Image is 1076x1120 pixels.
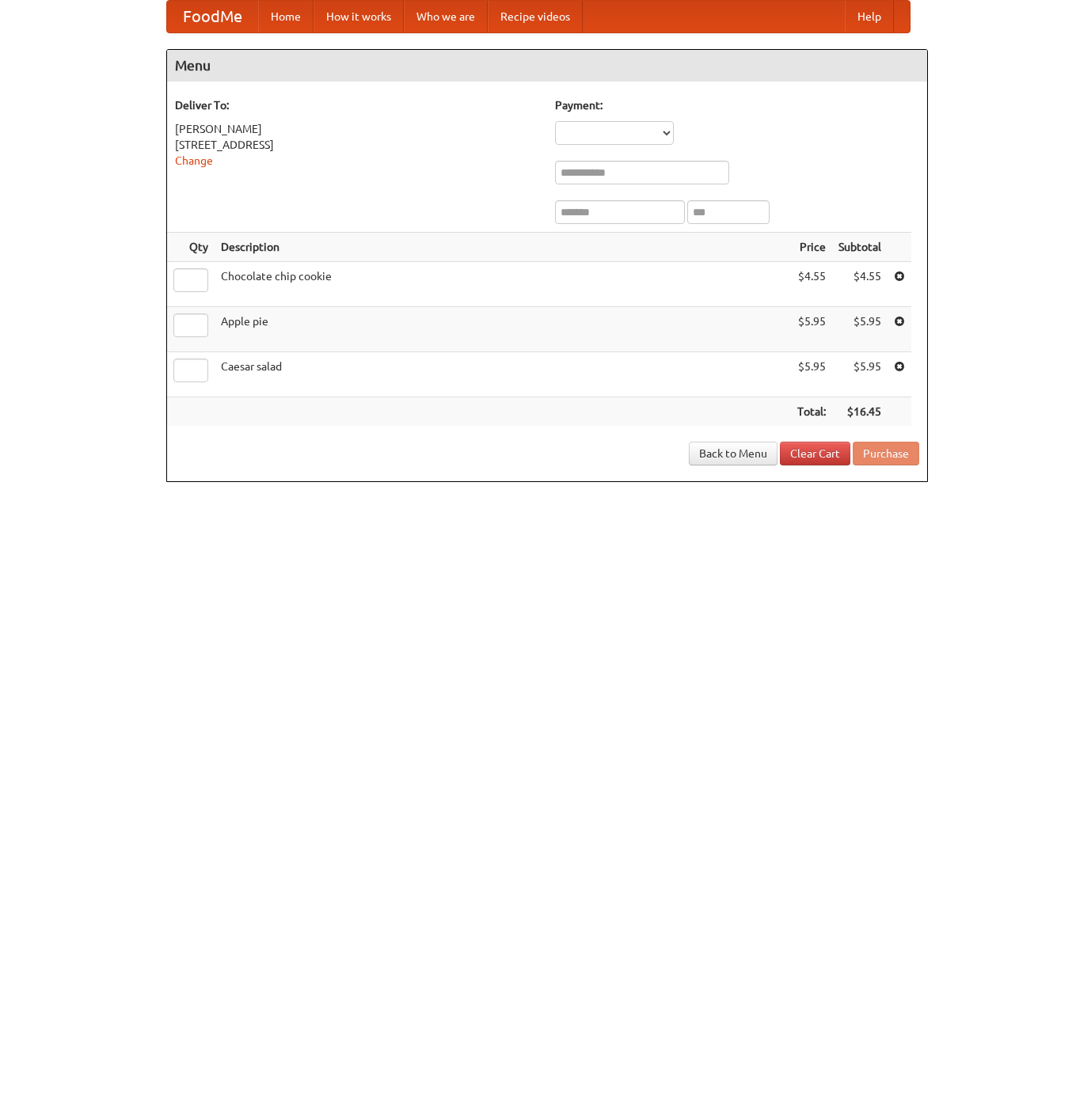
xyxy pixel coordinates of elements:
[215,233,791,262] th: Description
[791,262,832,307] td: $4.55
[832,352,888,397] td: $5.95
[791,233,832,262] th: Price
[215,307,791,352] td: Apple pie
[845,1,894,32] a: Help
[258,1,314,32] a: Home
[215,262,791,307] td: Chocolate chip cookie
[555,97,919,113] h5: Payment:
[832,397,888,427] th: $16.45
[314,1,404,32] a: How it works
[175,121,539,137] div: [PERSON_NAME]
[175,137,539,153] div: [STREET_ADDRESS]
[215,352,791,397] td: Caesar salad
[167,50,927,82] h4: Menu
[488,1,583,32] a: Recipe videos
[780,442,850,465] a: Clear Cart
[791,397,832,427] th: Total:
[791,352,832,397] td: $5.95
[175,154,213,167] a: Change
[832,233,888,262] th: Subtotal
[832,307,888,352] td: $5.95
[167,1,258,32] a: FoodMe
[175,97,539,113] h5: Deliver To:
[853,442,919,465] button: Purchase
[404,1,488,32] a: Who we are
[832,262,888,307] td: $4.55
[167,233,215,262] th: Qty
[689,442,778,465] a: Back to Menu
[791,307,832,352] td: $5.95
